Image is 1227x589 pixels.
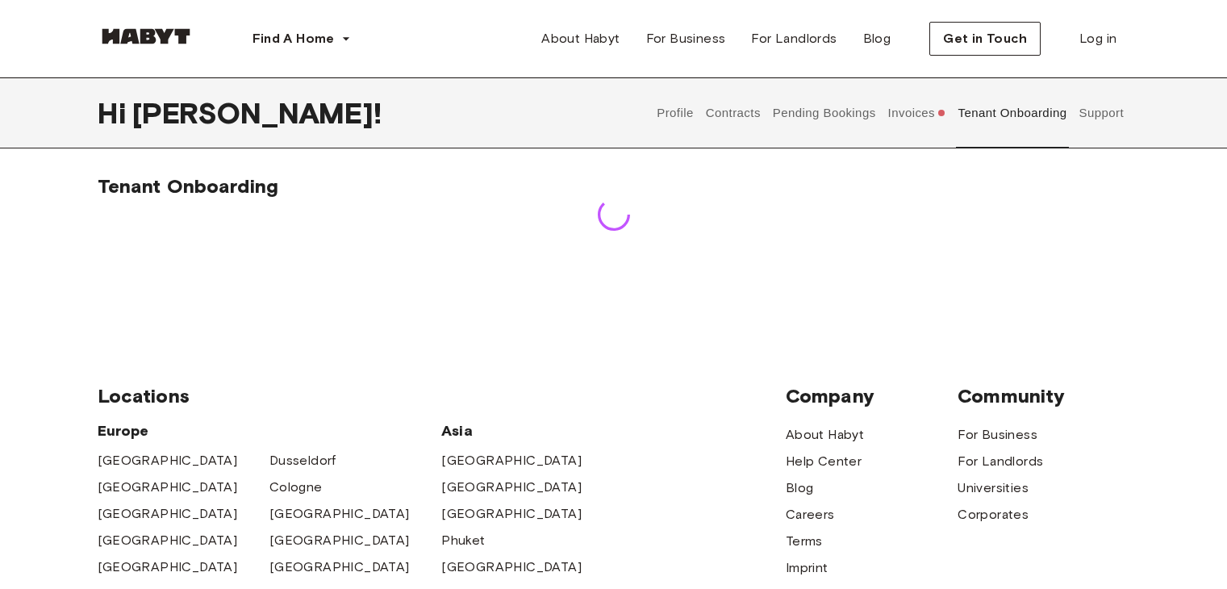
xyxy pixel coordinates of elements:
[441,504,582,524] a: [GEOGRAPHIC_DATA]
[441,478,582,497] a: [GEOGRAPHIC_DATA]
[98,451,238,470] a: [GEOGRAPHIC_DATA]
[956,77,1069,148] button: Tenant Onboarding
[786,505,835,524] a: Careers
[770,77,878,148] button: Pending Bookings
[1079,29,1116,48] span: Log in
[958,505,1029,524] a: Corporates
[738,23,849,55] a: For Landlords
[886,77,948,148] button: Invoices
[441,531,485,550] a: Phuket
[958,425,1037,445] a: For Business
[98,174,279,198] span: Tenant Onboarding
[786,532,823,551] a: Terms
[1066,23,1129,55] a: Log in
[786,384,958,408] span: Company
[958,452,1043,471] a: For Landlords
[98,28,194,44] img: Habyt
[786,478,814,498] a: Blog
[240,23,364,55] button: Find A Home
[863,29,891,48] span: Blog
[269,558,410,577] a: [GEOGRAPHIC_DATA]
[655,77,696,148] button: Profile
[703,77,762,148] button: Contracts
[786,558,828,578] a: Imprint
[98,96,132,130] span: Hi
[269,451,336,470] a: Dusseldorf
[98,421,442,441] span: Europe
[132,96,382,130] span: [PERSON_NAME] !
[269,504,410,524] a: [GEOGRAPHIC_DATA]
[850,23,904,55] a: Blog
[646,29,726,48] span: For Business
[441,558,582,577] a: [GEOGRAPHIC_DATA]
[651,77,1130,148] div: user profile tabs
[541,29,620,48] span: About Habyt
[786,452,862,471] a: Help Center
[958,478,1029,498] a: Universities
[528,23,632,55] a: About Habyt
[98,504,238,524] a: [GEOGRAPHIC_DATA]
[958,384,1129,408] span: Community
[269,478,323,497] a: Cologne
[98,558,238,577] a: [GEOGRAPHIC_DATA]
[252,29,335,48] span: Find A Home
[98,384,786,408] span: Locations
[943,29,1027,48] span: Get in Touch
[1077,77,1126,148] button: Support
[786,425,864,445] a: About Habyt
[98,531,238,550] a: [GEOGRAPHIC_DATA]
[98,478,238,497] a: [GEOGRAPHIC_DATA]
[441,421,613,441] span: Asia
[633,23,739,55] a: For Business
[269,531,410,550] a: [GEOGRAPHIC_DATA]
[441,451,582,470] a: [GEOGRAPHIC_DATA]
[751,29,837,48] span: For Landlords
[929,22,1041,56] button: Get in Touch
